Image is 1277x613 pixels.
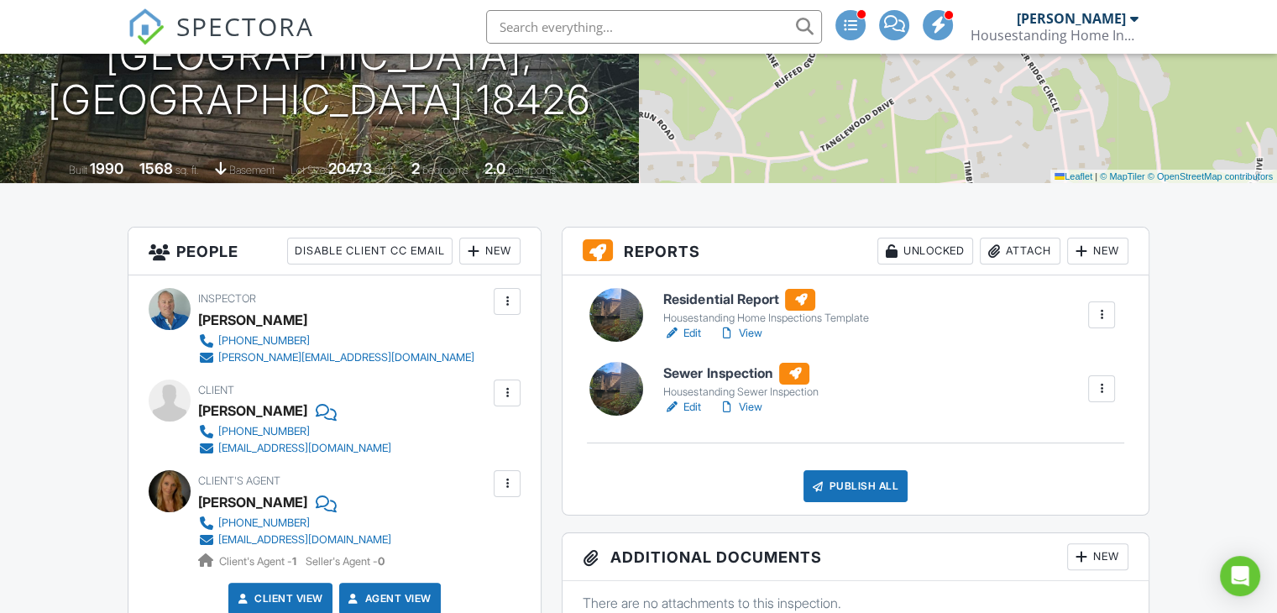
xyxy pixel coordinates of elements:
[218,351,474,364] div: [PERSON_NAME][EMAIL_ADDRESS][DOMAIN_NAME]
[218,334,310,348] div: [PHONE_NUMBER]
[345,590,432,607] a: Agent View
[980,238,1060,265] div: Attach
[306,555,385,568] span: Seller's Agent -
[374,164,395,176] span: sq.ft.
[328,160,372,177] div: 20473
[877,238,973,265] div: Unlocked
[484,160,505,177] div: 2.0
[198,349,474,366] a: [PERSON_NAME][EMAIL_ADDRESS][DOMAIN_NAME]
[218,533,391,547] div: [EMAIL_ADDRESS][DOMAIN_NAME]
[139,160,173,177] div: 1568
[803,470,908,502] div: Publish All
[198,423,391,440] a: [PHONE_NUMBER]
[198,292,256,305] span: Inspector
[234,590,323,607] a: Client View
[663,289,868,311] h6: Residential Report
[663,385,818,399] div: Housestanding Sewer Inspection
[198,398,307,423] div: [PERSON_NAME]
[198,440,391,457] a: [EMAIL_ADDRESS][DOMAIN_NAME]
[219,555,299,568] span: Client's Agent -
[229,164,275,176] span: basement
[718,325,761,342] a: View
[198,333,474,349] a: [PHONE_NUMBER]
[1220,556,1260,596] div: Open Intercom Messenger
[69,164,87,176] span: Built
[198,384,234,396] span: Client
[1095,171,1097,181] span: |
[1055,171,1092,181] a: Leaflet
[422,164,468,176] span: bedrooms
[198,532,391,548] a: [EMAIL_ADDRESS][DOMAIN_NAME]
[663,325,701,342] a: Edit
[90,160,123,177] div: 1990
[198,474,280,487] span: Client's Agent
[1017,10,1126,27] div: [PERSON_NAME]
[411,160,420,177] div: 2
[198,307,307,333] div: [PERSON_NAME]
[1067,543,1128,570] div: New
[218,442,391,455] div: [EMAIL_ADDRESS][DOMAIN_NAME]
[128,228,541,275] h3: People
[1148,171,1273,181] a: © OpenStreetMap contributors
[459,238,521,265] div: New
[663,399,701,416] a: Edit
[563,533,1149,581] h3: Additional Documents
[971,27,1138,44] div: Housestanding Home Inspections
[1067,238,1128,265] div: New
[128,23,314,58] a: SPECTORA
[292,555,296,568] strong: 1
[508,164,556,176] span: bathrooms
[563,228,1149,275] h3: Reports
[198,490,307,515] a: [PERSON_NAME]
[486,10,822,44] input: Search everything...
[663,312,868,325] div: Housestanding Home Inspections Template
[583,594,1128,612] p: There are no attachments to this inspection.
[378,555,385,568] strong: 0
[718,399,761,416] a: View
[290,164,326,176] span: Lot Size
[175,164,199,176] span: sq. ft.
[218,425,310,438] div: [PHONE_NUMBER]
[128,8,165,45] img: The Best Home Inspection Software - Spectora
[1100,171,1145,181] a: © MapTiler
[218,516,310,530] div: [PHONE_NUMBER]
[663,289,868,326] a: Residential Report Housestanding Home Inspections Template
[287,238,453,265] div: Disable Client CC Email
[663,363,818,385] h6: Sewer Inspection
[198,515,391,532] a: [PHONE_NUMBER]
[176,8,314,44] span: SPECTORA
[663,363,818,400] a: Sewer Inspection Housestanding Sewer Inspection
